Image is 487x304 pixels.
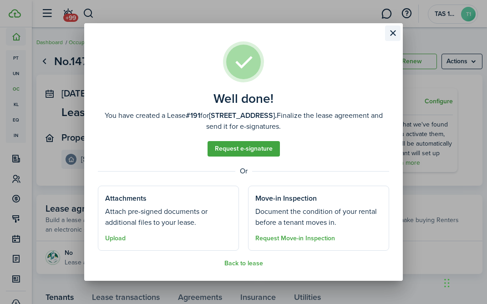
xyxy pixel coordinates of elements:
[186,110,200,121] b: #191
[208,141,280,157] a: Request e-signature
[255,206,382,228] well-done-section-description: Document the condition of your rental before a tenant moves in.
[385,25,401,41] button: Close modal
[98,110,389,132] well-done-description: You have created a Lease for Finalize the lease agreement and send it for e-signatures.
[98,166,389,177] well-done-separator: Or
[105,193,147,204] well-done-section-title: Attachments
[213,91,274,106] well-done-title: Well done!
[255,193,317,204] well-done-section-title: Move-in Inspection
[224,260,263,267] button: Back to lease
[105,206,232,228] well-done-section-description: Attach pre-signed documents or additional files to your lease.
[255,235,335,242] button: Request Move-in Inspection
[441,260,487,304] iframe: Chat Widget
[209,110,277,121] b: [STREET_ADDRESS].
[105,235,126,242] button: Upload
[444,269,450,297] div: Drag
